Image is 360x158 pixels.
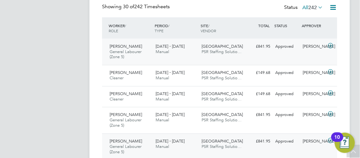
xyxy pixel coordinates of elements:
span: [PERSON_NAME] [110,139,142,144]
span: [PERSON_NAME] [110,44,142,49]
span: 242 Timesheets [123,3,170,10]
span: General Labourer (Zone 5) [110,49,141,60]
div: [PERSON_NAME] [300,68,328,78]
span: PSR Staffing Solutio… [202,76,242,81]
div: £841.95 [245,41,273,52]
div: Approved [273,41,300,52]
span: VENDOR [201,28,216,33]
span: [DATE] - [DATE] [156,139,185,144]
label: All [303,4,323,11]
span: [GEOGRAPHIC_DATA] [202,70,243,76]
div: Approved [273,68,300,78]
span: [DATE] - [DATE] [156,70,185,76]
span: 30 of [123,3,134,10]
div: £149.68 [245,89,273,100]
div: Approved [273,110,300,120]
span: [DATE] - [DATE] [156,44,185,49]
span: Manual [156,118,169,123]
span: Manual [156,97,169,102]
span: ROLE [109,28,118,33]
span: / [125,23,126,28]
span: Manual [156,144,169,149]
span: Manual [156,49,169,54]
span: Manual [156,76,169,81]
div: £149.68 [245,68,273,78]
span: [GEOGRAPHIC_DATA] [202,112,243,118]
div: STATUS [273,20,300,31]
div: APPROVER [300,20,328,31]
span: TOTAL [258,23,270,28]
span: PSR Staffing Solutio… [202,118,242,123]
div: SITE [199,20,245,36]
div: £841.95 [245,110,273,120]
button: Open Resource Center, 10 new notifications [335,133,355,153]
div: [PERSON_NAME] [300,110,328,120]
span: [PERSON_NAME] [110,70,142,76]
div: [PERSON_NAME] [300,89,328,100]
span: 242 [309,4,317,11]
div: 10 [334,137,340,145]
span: [DATE] - [DATE] [156,91,185,97]
span: PSR Staffing Solutio… [202,97,242,102]
span: [GEOGRAPHIC_DATA] [202,139,243,144]
span: [GEOGRAPHIC_DATA] [202,91,243,97]
div: Showing [102,3,171,10]
span: [PERSON_NAME] [110,91,142,97]
span: General Labourer (Zone 5) [110,118,141,128]
span: [DATE] - [DATE] [156,112,185,118]
span: / [168,23,169,28]
div: [PERSON_NAME] [300,41,328,52]
span: TYPE [155,28,163,33]
div: WORKER [107,20,153,36]
div: Approved [273,137,300,147]
div: [PERSON_NAME] [300,137,328,147]
span: PSR Staffing Solutio… [202,49,242,54]
div: PERIOD [153,20,199,36]
span: Cleaner [110,97,123,102]
div: Status [284,3,325,12]
span: General Labourer (Zone 5) [110,144,141,155]
span: [GEOGRAPHIC_DATA] [202,44,243,49]
span: PSR Staffing Solutio… [202,144,242,149]
span: / [208,23,209,28]
div: £841.95 [245,137,273,147]
span: [PERSON_NAME] [110,112,142,118]
div: Approved [273,89,300,100]
span: Cleaner [110,76,123,81]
